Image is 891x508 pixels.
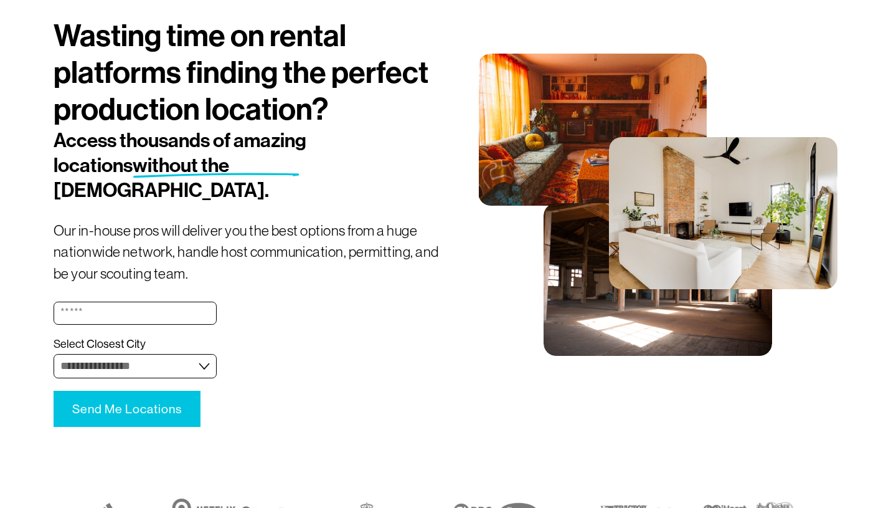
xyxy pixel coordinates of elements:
h1: Wasting time on rental platforms finding the perfect production location? [54,18,446,128]
h2: Access thousands of amazing locations [54,128,380,203]
span: Select Closest City [54,337,146,352]
button: Send Me LocationsSend Me Locations [54,391,200,427]
span: Send Me Locations [72,402,182,416]
select: Select Closest City [54,354,217,378]
p: Our in-house pros will deliver you the best options from a huge nationwide network, handle host c... [54,220,446,285]
span: without the [DEMOGRAPHIC_DATA]. [54,153,269,202]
